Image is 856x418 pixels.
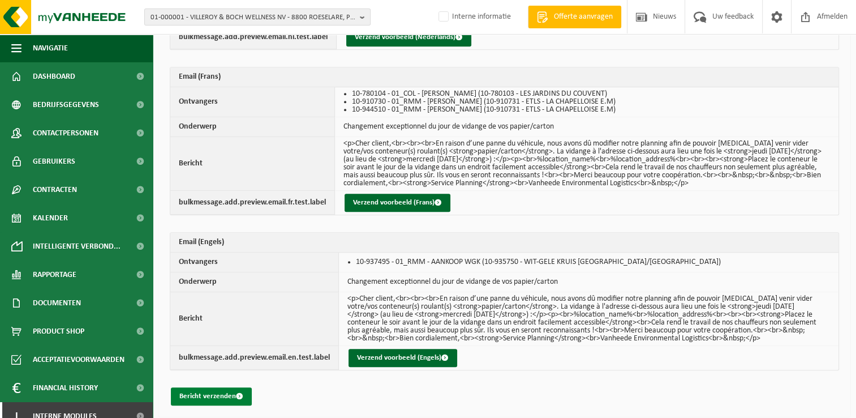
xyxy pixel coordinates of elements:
[528,6,621,28] a: Offerte aanvragen
[170,292,339,346] th: Bericht
[551,11,616,23] span: Offerte aanvragen
[33,34,68,62] span: Navigatie
[170,233,838,253] th: Email (Engels)
[352,90,824,98] li: 10-780104 - 01_COL - [PERSON_NAME] (10-780103 - LES JARDINS DU COUVENT)
[33,374,98,402] span: Financial History
[33,147,75,176] span: Gebruikers
[33,232,121,261] span: Intelligente verbond...
[170,87,335,117] th: Ontvangers
[356,258,824,266] li: 10-937495 - 01_RMM - AANKOOP WGK (10-935750 - WIT-GELE KRUIS [GEOGRAPHIC_DATA]/[GEOGRAPHIC_DATA])
[33,346,124,374] span: Acceptatievoorwaarden
[33,91,99,119] span: Bedrijfsgegevens
[170,117,335,137] th: Onderwerp
[170,272,339,292] th: Onderwerp
[352,98,824,106] li: 10-910730 - 01_RMM - [PERSON_NAME] (10-910731 - ETLS - LA CHAPELLOISE E.M)
[349,349,457,367] button: Verzend voorbeeld (Engels)
[170,346,339,370] th: bulkmessage.add.preview.email.en.test.label
[33,204,68,232] span: Kalender
[33,289,81,317] span: Documenten
[170,67,838,87] th: Email (Frans)
[170,191,335,215] th: bulkmessage.add.preview.email.fr.test.label
[345,194,450,212] button: Verzend voorbeeld (Frans)
[436,8,511,25] label: Interne informatie
[33,176,77,204] span: Contracten
[150,9,355,26] span: 01-000001 - VILLEROY & BOCH WELLNESS NV - 8800 ROESELARE, POPULIERSTRAAT 1
[170,25,337,49] th: bulkmessage.add.preview.email.nl.test.label
[339,292,838,346] td: <p>Cher client,<br><br><br>En raison d’une panne du véhicule, nous avons dû modifier notre planni...
[33,317,84,346] span: Product Shop
[352,106,824,114] li: 10-944510 - 01_RMM - [PERSON_NAME] (10-910731 - ETLS - LA CHAPELLOISE E.M)
[144,8,371,25] button: 01-000001 - VILLEROY & BOCH WELLNESS NV - 8800 ROESELARE, POPULIERSTRAAT 1
[33,119,98,147] span: Contactpersonen
[171,387,252,406] button: Bericht verzenden
[335,137,838,191] td: <p>Cher client,<br><br><br>En raison d’une panne du véhicule, nous avons dû modifier notre planni...
[170,253,339,272] th: Ontvangers
[346,28,471,46] button: Verzend voorbeeld (Nederlands)
[33,62,75,91] span: Dashboard
[339,272,838,292] td: Changement exceptionnel du jour de vidange de vos papier/carton
[170,137,335,191] th: Bericht
[33,261,76,289] span: Rapportage
[335,117,838,137] td: Changement exceptionnel du jour de vidange de vos papier/carton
